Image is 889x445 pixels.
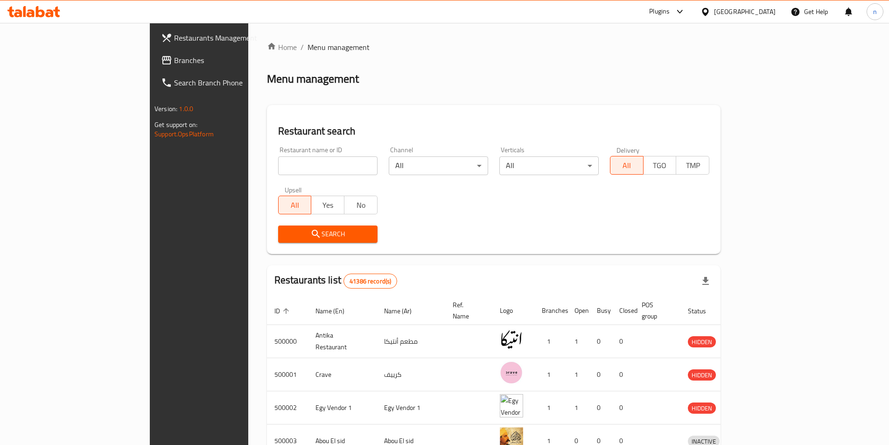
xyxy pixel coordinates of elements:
[688,403,716,414] div: HIDDEN
[567,325,589,358] td: 1
[384,305,424,317] span: Name (Ar)
[308,42,370,53] span: Menu management
[614,159,640,172] span: All
[647,159,673,172] span: TGO
[274,305,292,317] span: ID
[311,196,344,214] button: Yes
[649,6,670,17] div: Plugins
[500,361,523,384] img: Crave
[610,156,644,175] button: All
[344,196,378,214] button: No
[154,27,298,49] a: Restaurants Management
[589,325,612,358] td: 0
[534,297,567,325] th: Branches
[308,325,377,358] td: Antika Restaurant
[680,159,706,172] span: TMP
[500,328,523,351] img: Antika Restaurant
[612,391,634,424] td: 0
[492,297,534,325] th: Logo
[179,103,193,115] span: 1.0.0
[688,336,716,347] div: HIDDEN
[377,358,445,391] td: كرييف
[453,299,481,322] span: Ref. Name
[873,7,877,17] span: n
[694,270,717,292] div: Export file
[534,391,567,424] td: 1
[612,358,634,391] td: 0
[676,156,709,175] button: TMP
[154,71,298,94] a: Search Branch Phone
[286,228,370,240] span: Search
[377,325,445,358] td: مطعم أنتيكا
[267,42,721,53] nav: breadcrumb
[267,71,359,86] h2: Menu management
[642,299,669,322] span: POS group
[567,297,589,325] th: Open
[308,358,377,391] td: Crave
[534,325,567,358] td: 1
[377,391,445,424] td: Egy Vendor 1
[301,42,304,53] li: /
[278,196,312,214] button: All
[567,358,589,391] td: 1
[688,369,716,381] div: HIDDEN
[534,358,567,391] td: 1
[499,156,599,175] div: All
[616,147,640,153] label: Delivery
[278,156,378,175] input: Search for restaurant name or ID..
[612,297,634,325] th: Closed
[343,274,397,289] div: Total records count
[589,297,612,325] th: Busy
[589,391,612,424] td: 0
[154,128,214,140] a: Support.OpsPlatform
[688,403,716,414] span: HIDDEN
[154,49,298,71] a: Branches
[500,394,523,417] img: Egy Vendor 1
[589,358,612,391] td: 0
[567,391,589,424] td: 1
[714,7,776,17] div: [GEOGRAPHIC_DATA]
[389,156,488,175] div: All
[344,277,397,286] span: 41386 record(s)
[315,305,357,317] span: Name (En)
[315,198,341,212] span: Yes
[278,226,378,243] button: Search
[643,156,677,175] button: TGO
[282,198,308,212] span: All
[154,103,177,115] span: Version:
[278,124,709,138] h2: Restaurant search
[308,391,377,424] td: Egy Vendor 1
[154,119,197,131] span: Get support on:
[285,186,302,193] label: Upsell
[174,77,291,88] span: Search Branch Phone
[274,273,398,289] h2: Restaurants list
[688,337,716,347] span: HIDDEN
[348,198,374,212] span: No
[612,325,634,358] td: 0
[174,32,291,43] span: Restaurants Management
[174,55,291,66] span: Branches
[688,370,716,381] span: HIDDEN
[688,305,718,317] span: Status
